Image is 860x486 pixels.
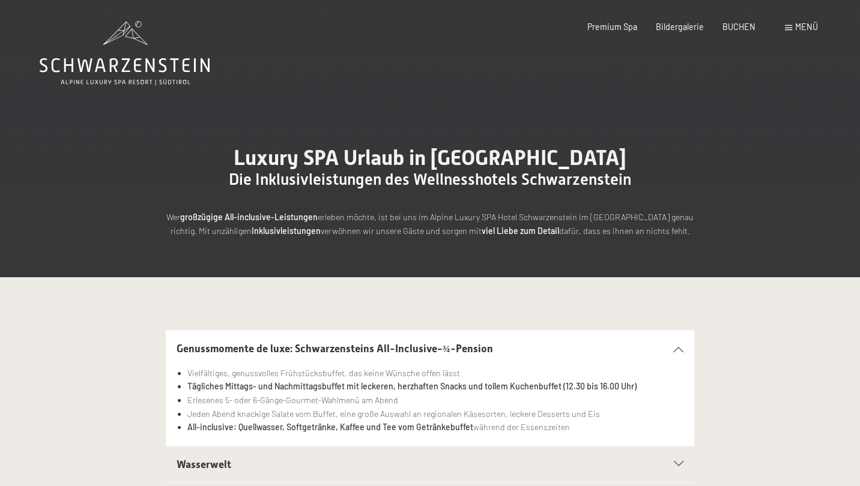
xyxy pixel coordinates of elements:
[187,367,684,380] li: Vielfältiges, genussvolles Frühstücksbuffet, das keine Wünsche offen lässt
[187,407,684,421] li: Jeden Abend knackige Salate vom Buffet, eine große Auswahl an regionalen Käsesorten, leckere Dess...
[656,22,704,32] a: Bildergalerie
[166,211,694,238] p: Wer erleben möchte, ist bei uns im Alpine Luxury SPA Hotel Schwarzenstein im [GEOGRAPHIC_DATA] ge...
[180,212,318,222] strong: großzügige All-inclusive-Leistungen
[187,422,473,432] strong: All-inclusive: Quellwasser, Softgetränke, Kaffee und Tee vom Getränkebuffet
[177,343,493,355] span: Genussmomente de luxe: Schwarzensteins All-Inclusive-¾-Pension
[187,394,684,407] li: Erlesenes 5- oder 6-Gänge-Gourmet-Wahlmenü am Abend
[234,145,626,170] span: Luxury SPA Urlaub in [GEOGRAPHIC_DATA]
[722,22,756,32] a: BUCHEN
[229,170,631,188] span: Die Inklusivleistungen des Wellnesshotels Schwarzenstein
[795,22,818,32] span: Menü
[177,458,231,470] span: Wasserwelt
[482,226,559,236] strong: viel Liebe zum Detail
[187,381,637,391] strong: Tägliches Mittags- und Nachmittagsbuffet mit leckeren, herzhaften Snacks und tollem Kuchenbuffet ...
[587,22,637,32] a: Premium Spa
[187,421,684,434] li: während der Essenszeiten
[252,226,321,236] strong: Inklusivleistungen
